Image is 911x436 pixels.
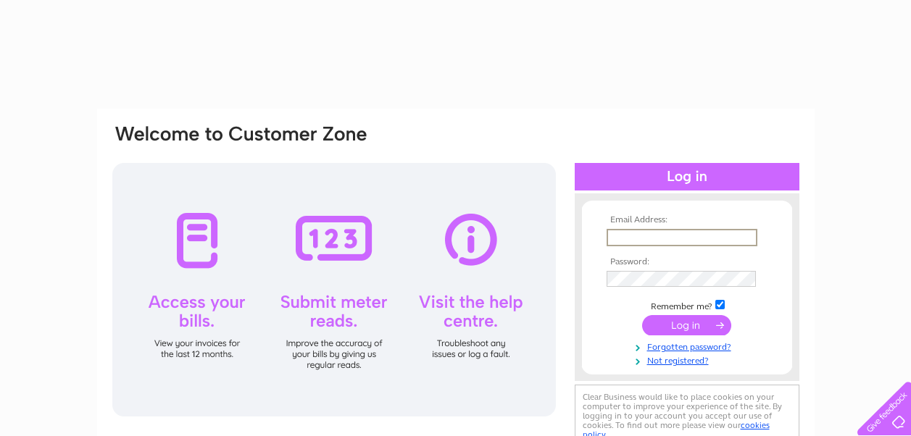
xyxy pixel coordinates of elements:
[607,353,771,366] a: Not registered?
[603,298,771,312] td: Remember me?
[603,215,771,225] th: Email Address:
[607,339,771,353] a: Forgotten password?
[642,315,731,335] input: Submit
[603,257,771,267] th: Password:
